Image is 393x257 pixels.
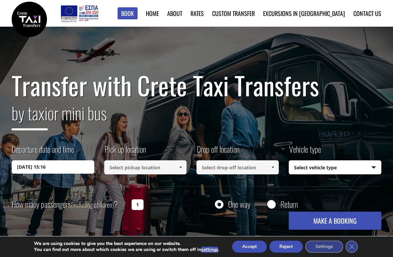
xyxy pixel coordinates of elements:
a: Crete Taxi Transfers | Safe Taxi Transfer Services from to Heraklion Airport, Chania Airport, Ret... [12,15,47,22]
label: Drop off location [196,143,239,160]
span: Select vehicle type [289,161,381,175]
a: Show All Items [175,160,186,174]
img: Crete Taxi Transfers | Safe Taxi Transfer Services from to Heraklion Airport, Chania Airport, Ret... [12,2,47,37]
small: (including children) [71,200,114,210]
h1: Transfer with Crete Taxi Transfers [12,71,381,99]
a: About [167,9,182,18]
label: Departure date and time [12,143,74,160]
h2: or mini bus [12,99,381,135]
a: Home [146,9,159,18]
a: Show All Items [267,160,278,174]
button: Settings [305,241,343,253]
button: Accept [232,241,267,253]
button: settings [201,247,218,253]
input: Select drop-off location [196,160,279,174]
label: One way [228,200,250,208]
a: Custom Transfer [212,9,255,18]
a: Book [118,7,138,20]
input: Select pickup location [104,160,187,174]
label: Pick up location [104,143,146,160]
label: How many passengers ? [12,196,128,213]
a: Rates [191,9,204,18]
label: Return [280,200,298,208]
a: Contact us [353,9,381,18]
button: Reject [269,241,303,253]
label: Vehicle type [289,143,321,160]
button: Close GDPR Cookie Banner [346,241,358,253]
p: You can find out more about which cookies we are using or switch them off in . [34,247,219,253]
button: MAKE A BOOKING [289,212,381,230]
span: by taxi [12,100,48,130]
p: We are using cookies to give you the best experience on our website. [34,241,219,247]
a: Excursions in [GEOGRAPHIC_DATA] [263,9,345,18]
img: e-bannersEUERDF180X90.jpg [60,3,99,23]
